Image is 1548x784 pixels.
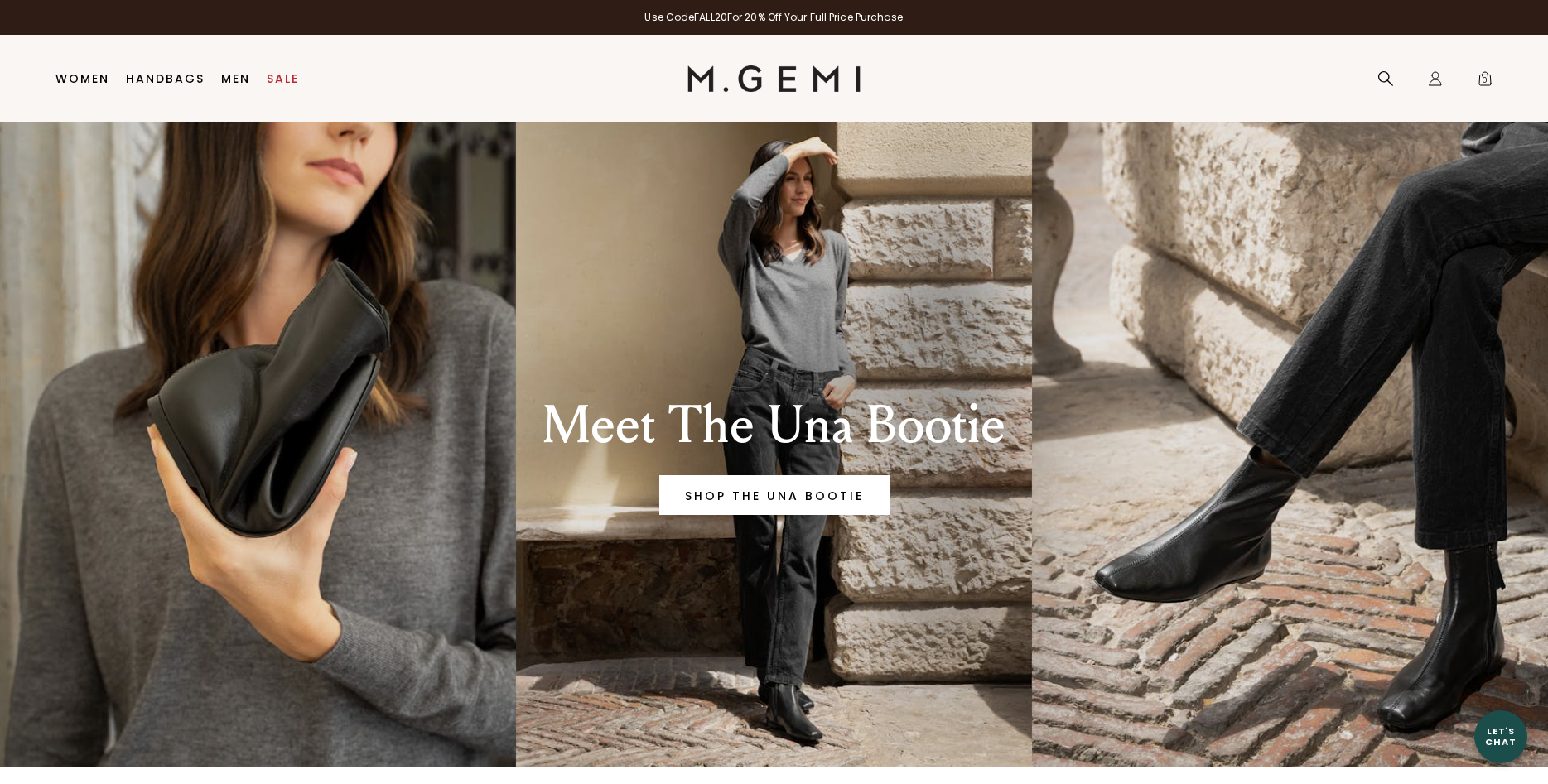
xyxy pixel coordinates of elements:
div: Let's Chat [1474,726,1527,747]
img: M.Gemi [687,65,861,92]
span: 0 [1477,74,1493,90]
div: Meet The Una Bootie [487,396,1062,455]
a: Women [55,72,109,85]
a: Sale [267,72,299,85]
a: Banner primary button [659,475,890,515]
strong: FALL20 [694,10,727,24]
a: Handbags [126,72,205,85]
a: Men [221,72,250,85]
